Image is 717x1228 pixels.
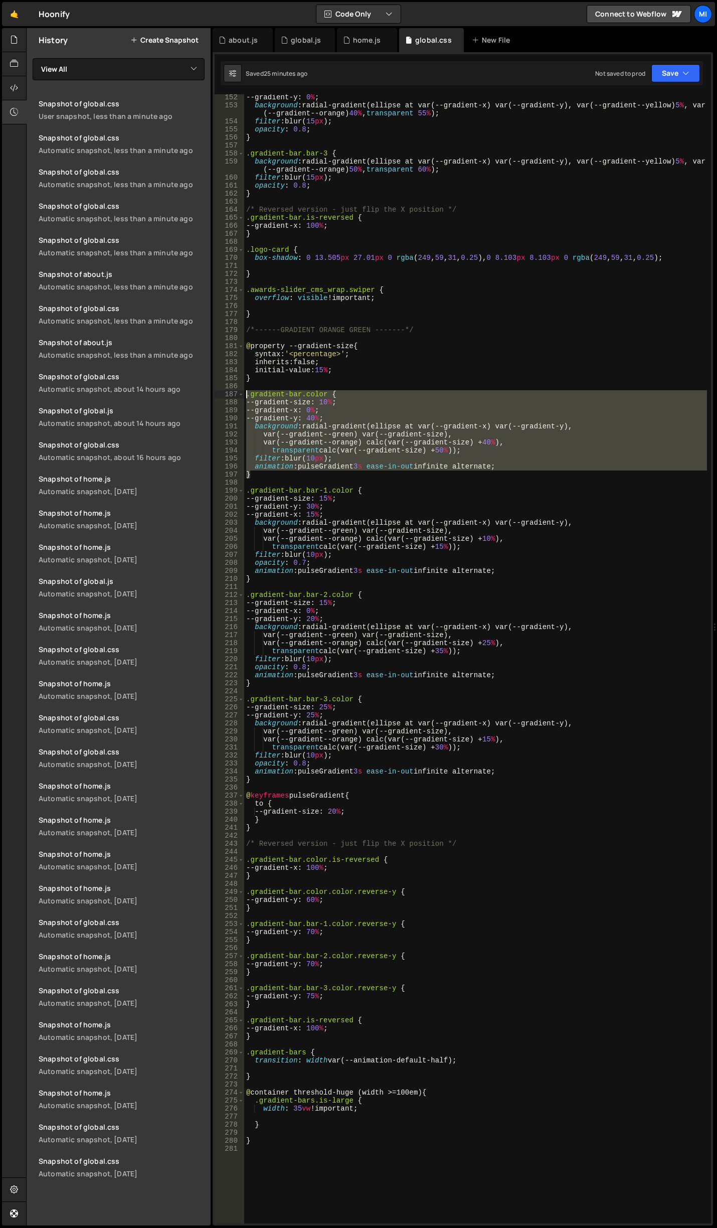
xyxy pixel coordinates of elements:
a: Snapshot of global.css Automatic snapshot, [DATE] [33,980,211,1014]
div: 171 [215,262,244,270]
div: 199 [215,487,244,495]
div: Not saved to prod [595,69,645,78]
div: 256 [215,944,244,952]
div: Snapshot of about.js [39,338,205,347]
div: Snapshot of home.js [39,508,205,518]
div: 255 [215,936,244,944]
div: Automatic snapshot, [DATE] [39,589,205,598]
div: 208 [215,559,244,567]
div: 232 [215,751,244,759]
div: Automatic snapshot, less than a minute ago [39,350,205,360]
div: 251 [215,904,244,912]
div: 229 [215,727,244,735]
div: 230 [215,735,244,743]
div: Automatic snapshot, less than a minute ago [39,316,205,326]
div: Automatic snapshot, [DATE] [39,1066,205,1076]
a: Snapshot of global.css Automatic snapshot, [DATE] [33,741,211,775]
div: Snapshot of home.js [39,474,205,484]
a: Snapshot of global.css Automatic snapshot, [DATE] [33,1150,211,1184]
div: Snapshot of global.js [39,576,205,586]
div: 245 [215,856,244,864]
a: Snapshot of global.cssAutomatic snapshot, less than a minute ago [33,229,211,263]
a: Snapshot of home.js Automatic snapshot, [DATE] [33,946,211,980]
div: 242 [215,832,244,840]
div: 176 [215,302,244,310]
div: 188 [215,398,244,406]
div: 197 [215,471,244,479]
div: Snapshot of global.css [39,167,205,177]
div: Snapshot of global.css [39,201,205,211]
div: 211 [215,583,244,591]
div: Snapshot of global.css [39,303,205,313]
div: 271 [215,1064,244,1072]
div: Snapshot of home.js [39,1020,205,1029]
div: 262 [215,992,244,1000]
div: 272 [215,1072,244,1081]
div: 189 [215,406,244,414]
div: Automatic snapshot, less than a minute ago [39,145,205,155]
a: Snapshot of home.js Automatic snapshot, [DATE] [33,1082,211,1116]
div: 205 [215,535,244,543]
a: Snapshot of global.css Automatic snapshot, [DATE] [33,911,211,946]
div: Saved [246,69,307,78]
div: 182 [215,350,244,358]
div: 185 [215,374,244,382]
div: Automatic snapshot, about 14 hours ago [39,418,205,428]
div: 279 [215,1129,244,1137]
div: 270 [215,1056,244,1064]
div: 183 [215,358,244,366]
div: 164 [215,206,244,214]
div: about.js [229,35,258,45]
div: 172 [215,270,244,278]
a: Snapshot of home.js Automatic snapshot, [DATE] [33,1014,211,1048]
div: Automatic snapshot, [DATE] [39,998,205,1008]
div: Automatic snapshot, [DATE] [39,862,205,871]
div: 156 [215,133,244,141]
div: 244 [215,848,244,856]
div: 259 [215,968,244,976]
div: 265 [215,1016,244,1024]
div: Automatic snapshot, [DATE] [39,759,205,769]
div: 281 [215,1145,244,1153]
div: 254 [215,928,244,936]
div: Automatic snapshot, [DATE] [39,828,205,837]
div: 240 [215,816,244,824]
div: 155 [215,125,244,133]
div: 203 [215,519,244,527]
a: Snapshot of home.js Automatic snapshot, [DATE] [33,502,211,536]
div: global.js [291,35,321,45]
div: 275 [215,1097,244,1105]
a: Mi [694,5,712,23]
a: Snapshot of global.js Automatic snapshot, [DATE] [33,570,211,604]
div: 223 [215,679,244,687]
div: 212 [215,591,244,599]
a: Snapshot of home.js Automatic snapshot, [DATE] [33,604,211,639]
div: Snapshot of global.css [39,1156,205,1166]
div: Snapshot of global.css [39,99,205,108]
a: Snapshot of home.js Automatic snapshot, [DATE] [33,468,211,502]
div: 25 minutes ago [264,69,307,78]
div: 236 [215,784,244,792]
div: Snapshot of global.css [39,235,205,245]
div: Automatic snapshot, [DATE] [39,623,205,633]
div: 207 [215,551,244,559]
div: Automatic snapshot, [DATE] [39,1032,205,1042]
div: 267 [215,1032,244,1040]
div: 178 [215,318,244,326]
a: Snapshot of global.css Automatic snapshot, [DATE] [33,1048,211,1082]
div: Automatic snapshot, [DATE] [39,1101,205,1110]
div: 174 [215,286,244,294]
a: Snapshot of global.cssAutomatic snapshot, less than a minute ago [33,161,211,195]
div: 248 [215,880,244,888]
div: 157 [215,141,244,149]
a: Snapshot of global.js Automatic snapshot, about 14 hours ago [33,400,211,434]
div: 269 [215,1048,244,1056]
div: 206 [215,543,244,551]
a: Snapshot of global.cssAutomatic snapshot, less than a minute ago [33,297,211,332]
div: 250 [215,896,244,904]
div: 192 [215,430,244,438]
a: Snapshot of about.jsAutomatic snapshot, less than a minute ago [33,263,211,297]
div: 237 [215,792,244,800]
div: 218 [215,639,244,647]
div: Snapshot of about.js [39,269,205,279]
